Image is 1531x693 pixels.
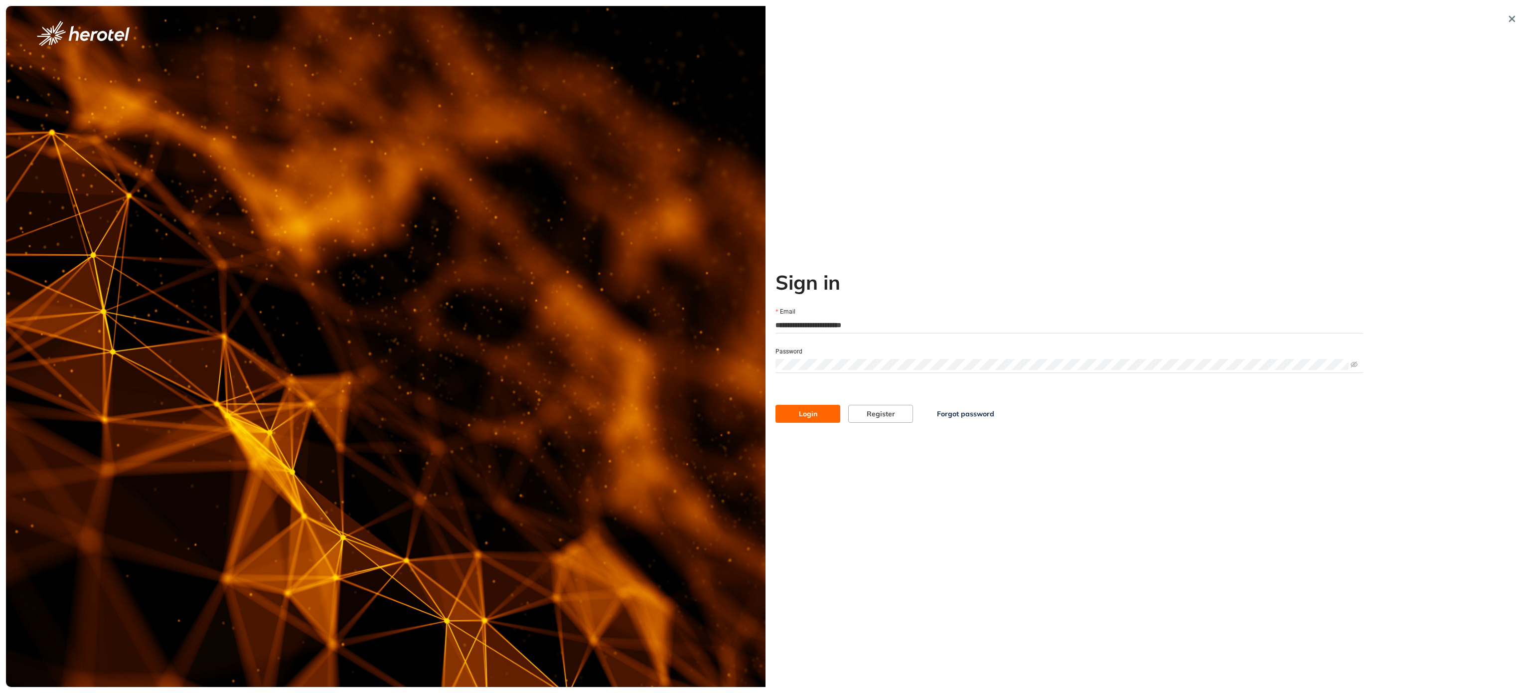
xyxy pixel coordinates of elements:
input: Email [775,318,1363,333]
label: Password [775,347,802,356]
img: cover image [6,6,765,687]
img: logo [37,21,130,46]
span: Login [799,408,817,419]
span: Forgot password [937,408,994,419]
button: Register [848,405,913,423]
button: logo [21,21,146,46]
span: Register [867,408,895,419]
span: eye-invisible [1351,361,1358,368]
button: Forgot password [921,405,1010,423]
input: Password [775,359,1349,370]
h2: Sign in [775,270,1363,294]
label: Email [775,307,795,317]
button: Login [775,405,840,423]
